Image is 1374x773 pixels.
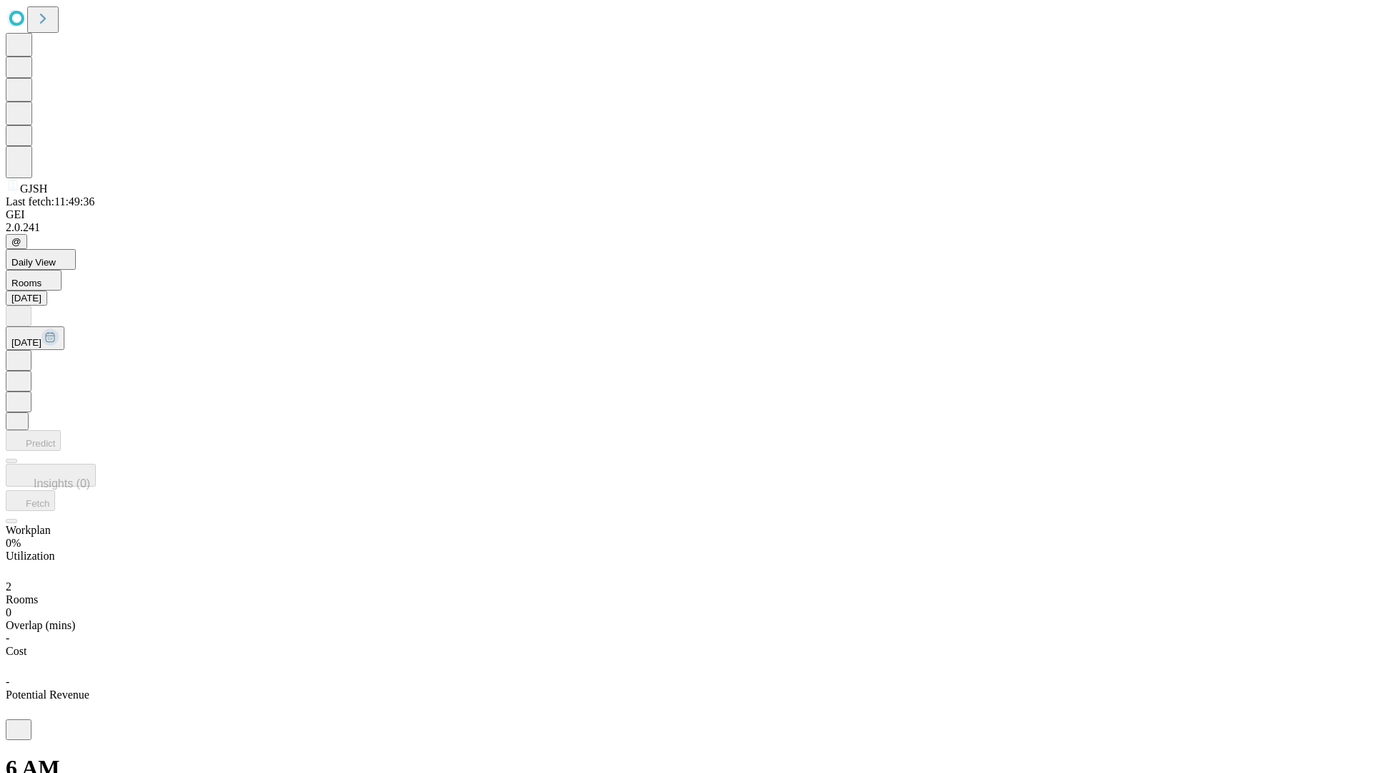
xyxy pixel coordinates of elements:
span: - [6,632,9,644]
button: Daily View [6,249,76,270]
div: 2.0.241 [6,221,1368,234]
button: Fetch [6,490,55,511]
button: Predict [6,430,61,451]
div: GEI [6,208,1368,221]
span: Rooms [6,593,38,606]
span: Cost [6,645,26,657]
button: [DATE] [6,291,47,306]
span: 2 [6,580,11,593]
span: 0% [6,537,21,549]
span: Utilization [6,550,54,562]
span: - [6,676,9,688]
button: [DATE] [6,326,64,350]
button: Rooms [6,270,62,291]
span: Daily View [11,257,56,268]
span: 0 [6,606,11,618]
span: Last fetch: 11:49:36 [6,195,94,208]
button: Insights (0) [6,464,96,487]
button: @ [6,234,27,249]
span: [DATE] [11,337,42,348]
span: Insights (0) [34,477,90,490]
span: @ [11,236,21,247]
span: GJSH [20,183,47,195]
span: Workplan [6,524,51,536]
span: Rooms [11,278,42,288]
span: Potential Revenue [6,689,89,701]
span: Overlap (mins) [6,619,75,631]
